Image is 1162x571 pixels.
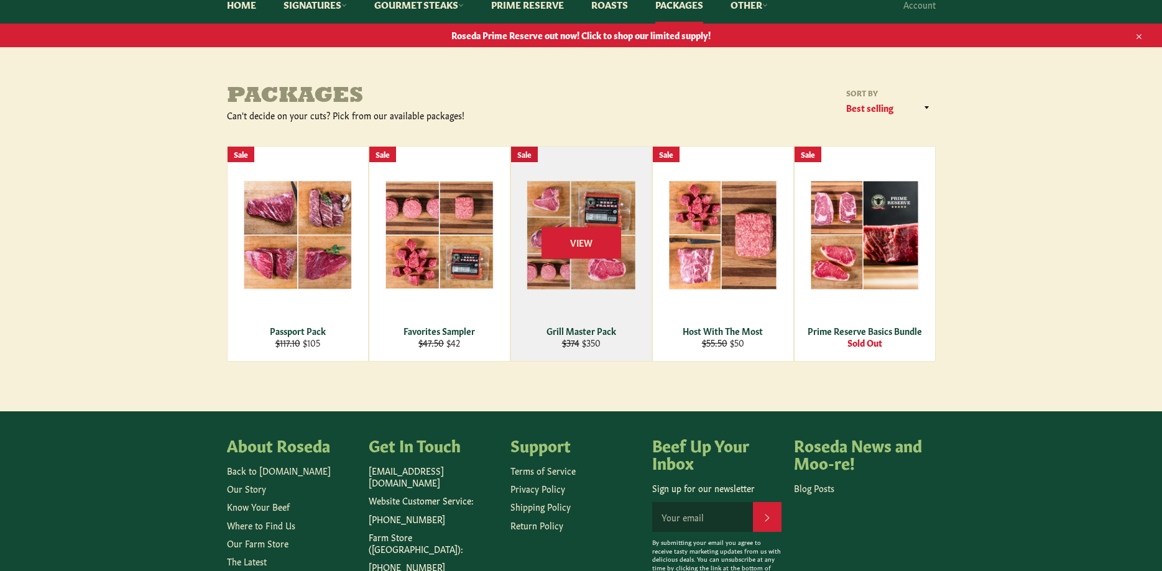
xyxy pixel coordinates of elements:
a: Prime Reserve Basics Bundle Prime Reserve Basics Bundle Sold Out [794,146,936,362]
img: Favorites Sampler [385,181,494,290]
p: [EMAIL_ADDRESS][DOMAIN_NAME] [369,465,498,489]
h4: Roseda News and Moo-re! [794,436,923,470]
img: Passport Pack [243,180,353,290]
h4: Beef Up Your Inbox [652,436,782,470]
p: Sign up for our newsletter [652,482,782,494]
a: Privacy Policy [510,482,565,495]
s: $117.10 [275,336,300,349]
label: Sort by [842,88,936,98]
div: Sale [653,147,680,162]
a: Know Your Beef [227,500,290,513]
div: Grill Master Pack [519,325,643,337]
img: Host With The Most [668,180,778,290]
div: Sold Out [802,337,927,349]
a: The Latest [227,555,267,567]
div: Sale [369,147,396,162]
div: Prime Reserve Basics Bundle [802,325,927,337]
s: $47.50 [418,336,444,349]
div: Passport Pack [235,325,360,337]
h4: Support [510,436,640,454]
a: Return Policy [510,519,563,531]
div: Sale [228,147,254,162]
a: Our Farm Store [227,537,288,549]
div: Can't decide on your cuts? Pick from our available packages! [227,109,581,121]
img: Prime Reserve Basics Bundle [810,180,920,290]
input: Your email [652,502,753,532]
h1: Packages [227,85,581,109]
div: $50 [660,337,785,349]
a: Blog Posts [794,482,834,494]
a: Favorites Sampler Favorites Sampler $47.50 $42 [369,146,510,362]
p: Website Customer Service: [369,495,498,506]
a: Back to [DOMAIN_NAME] [227,464,331,477]
div: $42 [377,337,502,349]
p: [PHONE_NUMBER] [369,513,498,525]
p: Farm Store ([GEOGRAPHIC_DATA]): [369,531,498,555]
a: Grill Master Pack Grill Master Pack $374 $350 View [510,146,652,362]
div: Favorites Sampler [377,325,502,337]
div: Host With The Most [660,325,785,337]
s: $55.50 [702,336,727,349]
h4: Get In Touch [369,436,498,454]
h4: About Roseda [227,436,356,454]
span: View [542,227,621,258]
a: Shipping Policy [510,500,571,513]
a: Host With The Most Host With The Most $55.50 $50 [652,146,794,362]
div: $105 [235,337,360,349]
a: Our Story [227,482,266,495]
div: Sale [795,147,821,162]
a: Terms of Service [510,464,576,477]
a: Passport Pack Passport Pack $117.10 $105 [227,146,369,362]
a: Where to Find Us [227,519,295,531]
